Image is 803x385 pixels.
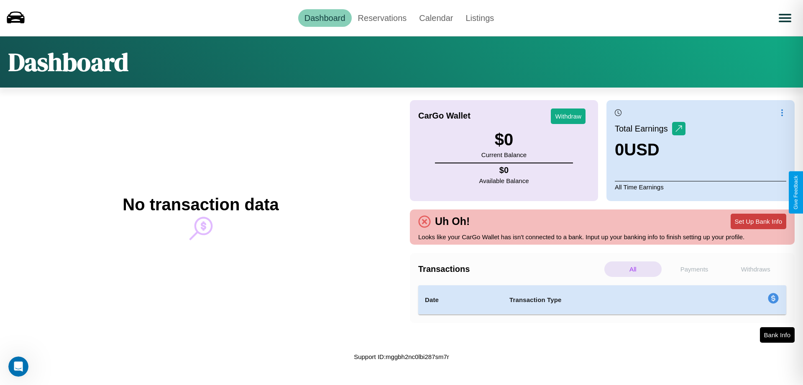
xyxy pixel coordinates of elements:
[413,9,459,27] a: Calendar
[509,295,699,305] h4: Transaction Type
[298,9,352,27] a: Dashboard
[123,195,279,214] h2: No transaction data
[615,140,685,159] h3: 0 USD
[479,165,529,175] h4: $ 0
[431,215,474,227] h4: Uh Oh!
[760,327,795,343] button: Bank Info
[459,9,500,27] a: Listings
[615,181,786,193] p: All Time Earnings
[8,45,128,79] h1: Dashboard
[481,130,527,149] h3: $ 0
[615,121,672,136] p: Total Earnings
[551,109,586,124] button: Withdraw
[604,261,662,277] p: All
[773,6,797,30] button: Open menu
[479,175,529,186] p: Available Balance
[727,261,784,277] p: Withdraws
[418,264,602,274] h4: Transactions
[793,176,799,209] div: Give Feedback
[418,111,471,121] h4: CarGo Wallet
[425,295,496,305] h4: Date
[666,261,723,277] p: Payments
[352,9,413,27] a: Reservations
[731,214,786,229] button: Set Up Bank Info
[418,285,786,315] table: simple table
[8,357,28,377] iframe: Intercom live chat
[418,231,786,243] p: Looks like your CarGo Wallet has isn't connected to a bank. Input up your banking info to finish ...
[481,149,527,160] p: Current Balance
[354,351,449,362] p: Support ID: mggbh2nc0lbi287sm7r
